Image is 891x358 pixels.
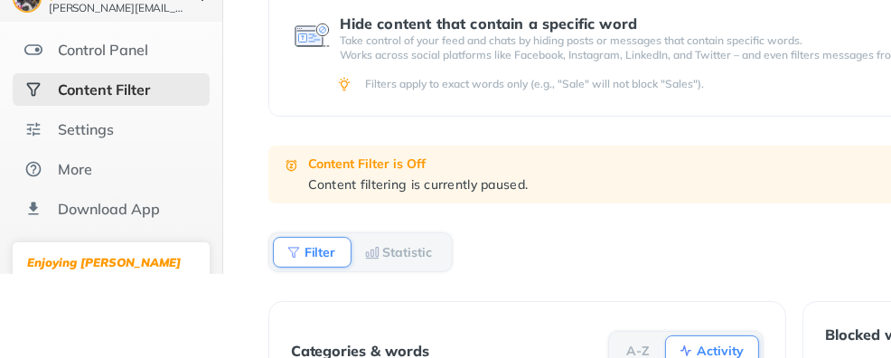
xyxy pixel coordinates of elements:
[58,200,160,218] div: Download App
[305,247,336,258] b: Filter
[58,80,150,99] div: Content Filter
[697,345,744,356] b: Activity
[49,3,183,15] div: gina.miner2020@gmail.com
[58,160,92,178] div: More
[58,120,114,138] div: Settings
[24,41,42,59] img: features.svg
[58,41,148,59] div: Control Panel
[24,160,42,178] img: about.svg
[308,155,427,172] b: Content Filter is Off
[286,245,301,259] img: Filter
[27,254,195,288] div: Enjoying [PERSON_NAME] Blocker?
[24,120,42,138] img: settings.svg
[24,80,42,99] img: social-selected.svg
[365,245,380,259] img: Statistic
[626,345,650,356] b: A-Z
[679,344,693,358] img: Activity
[24,200,42,218] img: download-app.svg
[383,247,433,258] b: Statistic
